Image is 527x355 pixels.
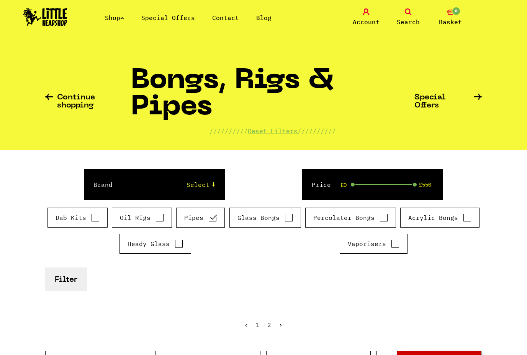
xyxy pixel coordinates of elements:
[45,94,131,110] a: Continue shopping
[209,126,336,135] p: ////////// //////////
[279,321,283,329] span: ›
[397,17,420,26] span: Search
[256,14,272,21] a: Blog
[408,213,471,222] label: Acrylic Bongs
[23,8,67,26] img: Little Head Shop Logo
[452,7,461,16] span: 0
[340,182,347,188] span: £0
[348,239,399,248] label: Vaporisers
[439,17,462,26] span: Basket
[414,94,482,110] a: Special Offers
[279,322,283,328] li: Next »
[244,321,248,329] a: « Previous
[248,127,298,135] a: Reset Filters
[212,14,239,21] a: Contact
[313,213,388,222] label: Percolater Bongs
[256,321,260,329] a: 1
[120,213,164,222] label: Oil Rigs
[56,213,100,222] label: Dab Kits
[353,17,380,26] span: Account
[105,14,124,21] a: Shop
[419,182,431,188] span: £550
[93,180,113,189] label: Brand
[237,213,293,222] label: Glass Bongs
[131,68,414,126] h1: Bongs, Rigs & Pipes
[431,8,470,26] a: 0 Basket
[141,14,195,21] a: Special Offers
[267,321,271,329] span: 2
[128,239,183,248] label: Heady Glass
[45,267,87,291] button: Filter
[184,213,217,222] label: Pipes
[312,180,331,189] label: Price
[389,8,427,26] a: Search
